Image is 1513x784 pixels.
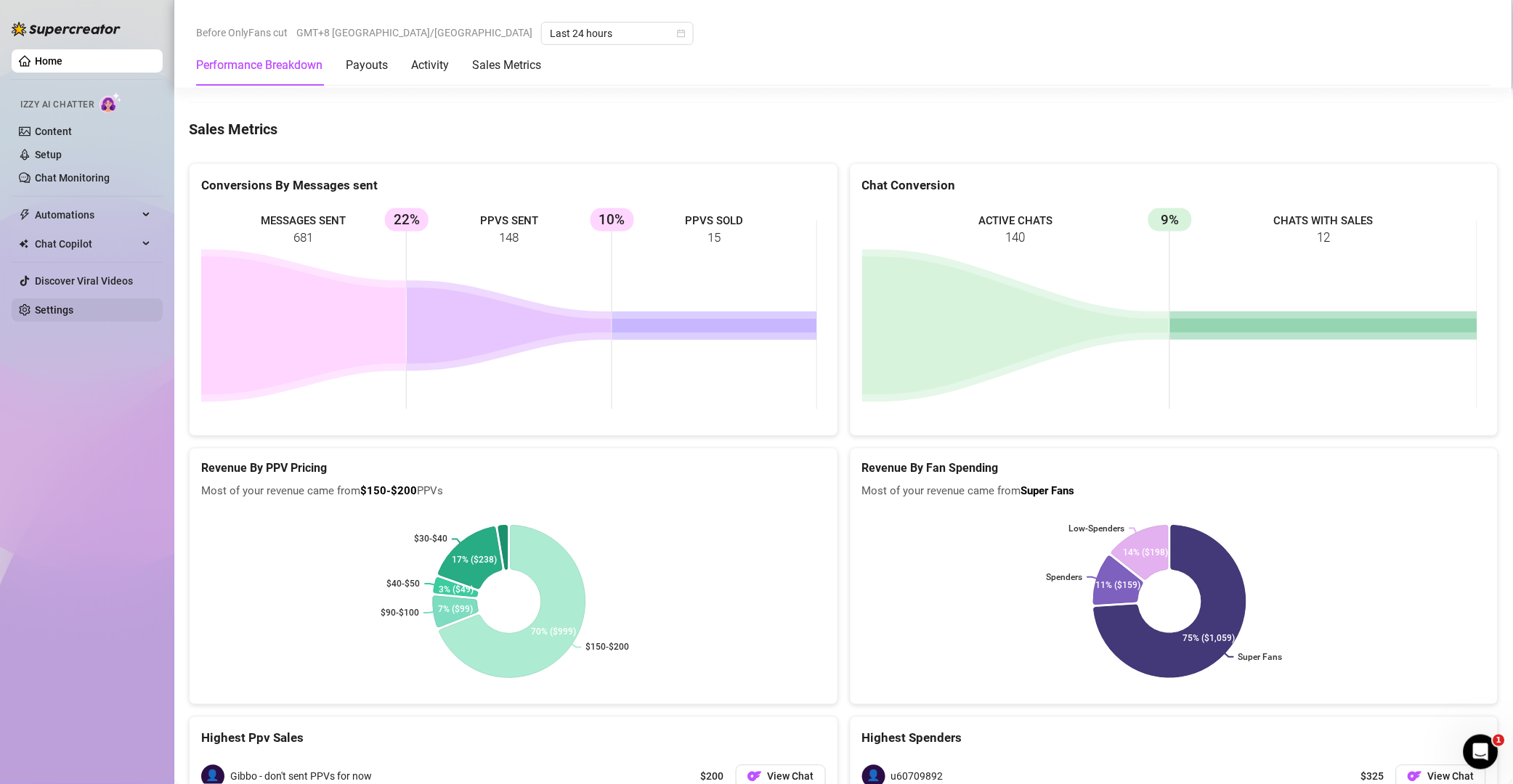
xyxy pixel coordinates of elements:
[862,483,1487,501] span: Most of your revenue came from
[35,232,138,256] span: Chat Copilot
[100,92,122,113] img: AI Chatter
[296,22,532,44] span: GMT+8 [GEOGRAPHIC_DATA]/[GEOGRAPHIC_DATA]
[1021,485,1075,498] b: Super Fans
[201,729,826,748] div: Highest Ppv Sales
[585,643,629,653] text: $150-$200
[346,57,388,74] div: Payouts
[862,729,1487,748] div: Highest Spenders
[1069,524,1125,534] text: Low-Spenders
[1428,771,1475,783] span: View Chat
[1464,735,1498,769] iframe: Intercom live chat
[20,98,94,112] span: Izzy AI Chatter
[35,203,138,226] span: Automations
[381,608,419,618] text: $90-$100
[19,239,28,249] img: Chat Copilot
[414,534,447,544] text: $30-$40
[472,57,541,74] div: Sales Metrics
[747,769,762,784] img: OF
[386,579,420,589] text: $40-$50
[1046,573,1082,583] text: Spenders
[201,460,826,478] h5: Revenue By PPV Pricing
[677,29,686,38] span: calendar
[1408,769,1422,784] img: OF
[1238,653,1283,663] text: Super Fans
[862,460,1487,478] h5: Revenue By Fan Spending
[550,23,685,44] span: Last 24 hours
[411,57,449,74] div: Activity
[201,483,826,501] span: Most of your revenue came from PPVs
[19,209,31,221] span: thunderbolt
[201,176,826,195] div: Conversions By Messages sent
[35,55,62,67] a: Home
[35,275,133,287] a: Discover Viral Videos
[196,22,288,44] span: Before OnlyFans cut
[35,149,62,160] a: Setup
[35,126,72,137] a: Content
[862,176,1487,195] div: Chat Conversion
[768,771,814,783] span: View Chat
[35,172,110,184] a: Chat Monitoring
[196,57,323,74] div: Performance Breakdown
[12,22,121,36] img: logo-BBDzfeDw.svg
[1493,735,1505,746] span: 1
[189,119,1498,139] h4: Sales Metrics
[35,304,73,316] a: Settings
[360,485,417,498] b: $150-$200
